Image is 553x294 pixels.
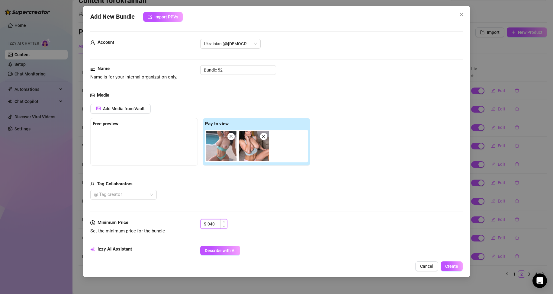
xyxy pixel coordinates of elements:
[90,219,95,226] span: dollar
[239,131,269,161] img: media
[90,228,165,234] span: Set the minimum price for the bundle
[98,246,132,252] strong: Izzy AI Assistant
[90,92,95,99] span: picture
[459,12,464,17] span: close
[97,181,133,187] strong: Tag Collaborators
[90,74,177,80] span: Name is for your internal organization only.
[103,106,145,111] span: Add Media from Vault
[415,261,438,271] button: Cancel
[143,12,183,22] button: Import PPVs
[148,15,152,19] span: import
[97,92,109,98] strong: Media
[445,264,458,269] span: Create
[98,66,110,71] strong: Name
[205,121,229,126] strong: Pay to view
[420,264,433,269] span: Cancel
[200,65,276,75] input: Enter a name
[441,261,463,271] button: Create
[457,12,466,17] span: Close
[98,40,114,45] strong: Account
[90,181,95,188] span: user
[206,131,236,161] img: media
[154,14,178,19] span: Import PPVs
[200,246,240,255] button: Describe with AI
[262,134,266,139] span: close
[93,121,118,126] strong: Free preview
[204,39,257,48] span: Ukrainian (@ukrainianmodelfree)
[90,12,135,22] span: Add New Bundle
[90,39,95,46] span: user
[220,219,227,224] span: Increase Value
[98,220,128,225] strong: Minimum Price
[532,273,547,288] div: Open Intercom Messenger
[229,134,233,139] span: close
[220,224,227,228] span: Decrease Value
[223,221,225,223] span: up
[96,106,101,110] span: picture
[90,104,151,113] button: Add Media from Vault
[205,248,236,253] span: Describe with AI
[457,10,466,19] button: Close
[90,65,95,72] span: align-left
[223,225,225,228] span: down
